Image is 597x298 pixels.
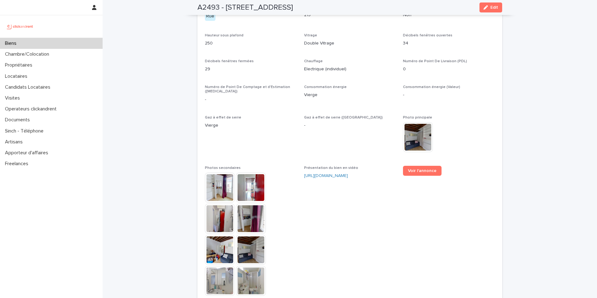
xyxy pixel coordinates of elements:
[197,3,293,12] h2: A2493 - [STREET_ADDRESS]
[2,106,62,112] p: Operateurs clickandrent
[403,116,432,119] span: Photo principale
[205,66,297,72] p: 29
[304,166,358,170] span: Présentation du bien en vidéo
[205,34,243,37] span: Hauteur sous plafond
[403,12,495,18] p: Non
[403,59,467,63] span: Numéro de Point De Livraison (PDL)
[304,12,396,18] p: 215
[403,166,442,176] a: Voir l'annonce
[304,116,383,119] span: Gaz à effet de serre ([GEOGRAPHIC_DATA])
[2,161,33,167] p: Freelances
[2,84,55,90] p: Candidats Locataires
[479,2,502,12] button: Edit
[205,40,297,47] p: 250
[205,85,290,93] span: Numéro de Point De Comptage et d'Estimation ([MEDICAL_DATA])
[408,169,437,173] span: Voir l'annonce
[2,95,25,101] p: Visites
[304,85,347,89] span: Consommation énergie
[304,34,317,37] span: Vitrage
[403,92,495,98] p: -
[403,40,495,47] p: 34
[205,96,297,103] p: -
[205,116,241,119] span: Gaz à effet de serre
[205,166,241,170] span: Photos secondaires
[205,12,215,21] div: Rue
[403,66,495,72] p: 0
[304,40,396,47] p: Double Vitrage
[304,66,396,72] p: Electrique (individuel)
[2,73,32,79] p: Locataires
[2,40,21,46] p: Biens
[205,122,297,129] p: Vierge
[5,20,35,33] img: UCB0brd3T0yccxBKYDjQ
[304,92,396,98] p: Vierge
[304,59,323,63] span: Chauffage
[304,122,396,129] p: -
[205,59,254,63] span: Décibels fenêtres fermées
[304,174,348,178] a: [URL][DOMAIN_NAME]
[2,150,53,156] p: Apporteur d'affaires
[2,128,49,134] p: Sinch - Téléphone
[403,34,452,37] span: Décibels fenêtres ouvertes
[403,85,460,89] span: Consommation énergie (Valeur)
[2,139,28,145] p: Artisans
[2,62,37,68] p: Propriétaires
[490,5,498,10] span: Edit
[2,51,54,57] p: Chambre/Colocation
[2,117,35,123] p: Documents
